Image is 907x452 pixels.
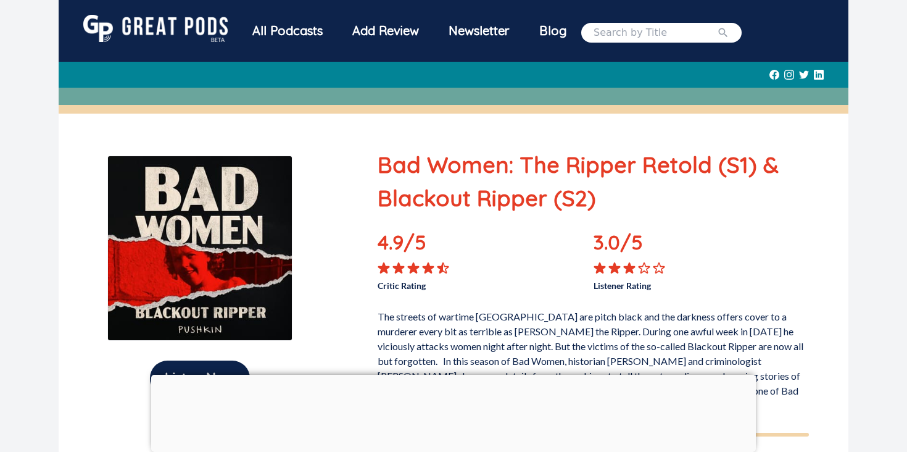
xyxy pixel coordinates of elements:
[107,156,292,341] img: Bad Women: The Ripper Retold (S1) & Blackout Ripper (S2)
[378,274,593,292] p: Critic Rating
[378,227,464,262] p: 4.9 /5
[524,15,581,47] a: Blog
[434,15,524,47] div: Newsletter
[378,304,809,413] p: The streets of wartime [GEOGRAPHIC_DATA] are pitch black and the darkness offers cover to a murde...
[338,15,434,47] a: Add Review
[594,25,717,40] input: Search by Title
[238,15,338,47] div: All Podcasts
[594,274,809,292] p: Listener Rating
[378,148,809,215] p: Bad Women: The Ripper Retold (S1) & Blackout Ripper (S2)
[594,227,680,262] p: 3.0 /5
[150,361,250,396] button: Listen Now
[83,15,228,42] img: GreatPods
[151,375,756,449] iframe: Advertisement
[434,15,524,50] a: Newsletter
[238,15,338,50] a: All Podcasts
